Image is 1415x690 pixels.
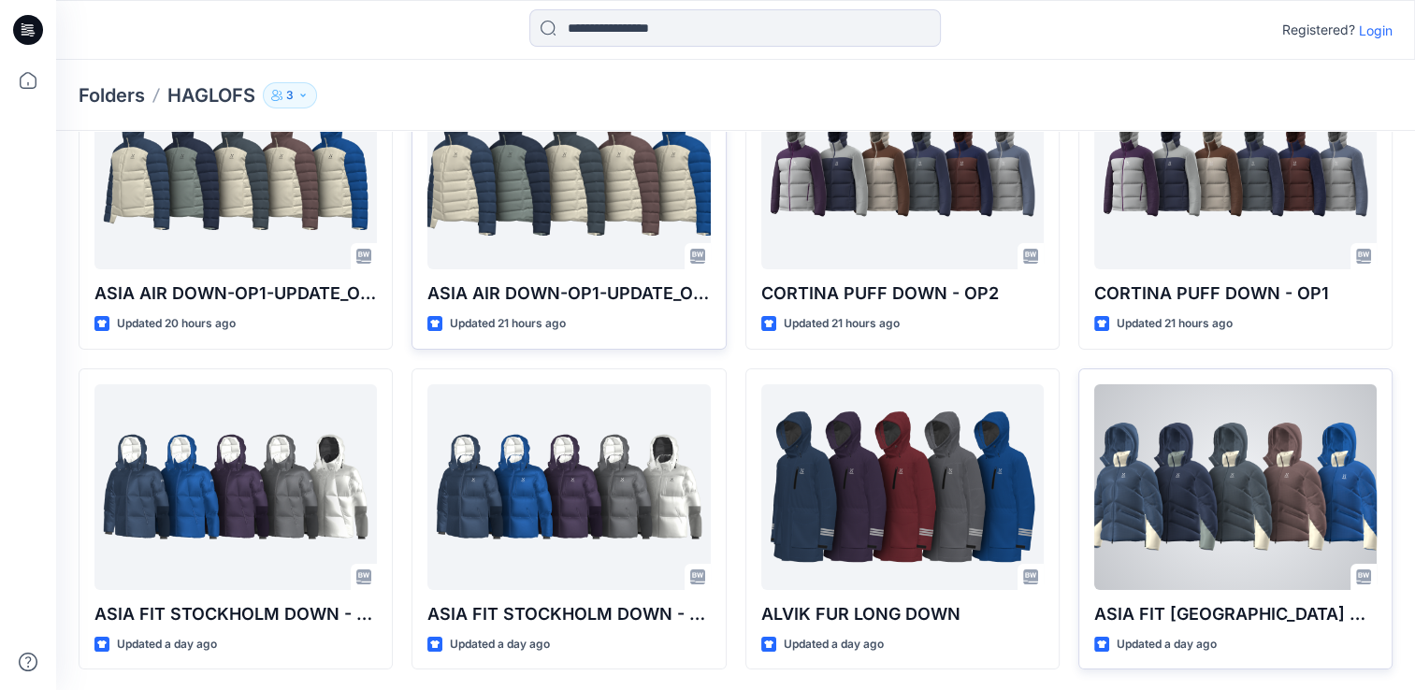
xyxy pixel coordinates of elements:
[450,635,550,654] p: Updated a day ago
[167,82,255,108] p: HAGLOFS
[117,314,236,334] p: Updated 20 hours ago
[761,384,1044,590] a: ALVIK FUR LONG DOWN
[1117,314,1233,334] p: Updated 21 hours ago
[450,314,566,334] p: Updated 21 hours ago
[1094,64,1377,269] a: CORTINA PUFF DOWN - OP1
[79,82,145,108] a: Folders
[784,314,900,334] p: Updated 21 hours ago
[1282,19,1355,41] p: Registered?
[1117,635,1217,654] p: Updated a day ago
[427,384,710,590] a: ASIA FIT STOCKHOLM DOWN - 2​_OP1
[761,601,1044,627] p: ALVIK FUR LONG DOWN
[1094,280,1377,307] p: CORTINA PUFF DOWN - OP1
[784,635,884,654] p: Updated a day ago
[94,601,377,627] p: ASIA FIT STOCKHOLM DOWN - 2​_OP2
[1094,601,1377,627] p: ASIA FIT [GEOGRAPHIC_DATA] DOWN
[1359,21,1393,40] p: Login
[263,82,317,108] button: 3
[427,64,710,269] a: ASIA AIR DOWN-OP1-UPDATE_OP1
[94,384,377,590] a: ASIA FIT STOCKHOLM DOWN - 2​_OP2
[94,280,377,307] p: ASIA AIR DOWN-OP1-UPDATE_OP2
[761,280,1044,307] p: CORTINA PUFF DOWN - OP2
[286,85,294,106] p: 3
[117,635,217,654] p: Updated a day ago
[1094,384,1377,590] a: ASIA FIT STOCKHOLM DOWN
[427,601,710,627] p: ASIA FIT STOCKHOLM DOWN - 2​_OP1
[94,64,377,269] a: ASIA AIR DOWN-OP1-UPDATE_OP2
[761,64,1044,269] a: CORTINA PUFF DOWN - OP2
[427,280,710,307] p: ASIA AIR DOWN-OP1-UPDATE_OP1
